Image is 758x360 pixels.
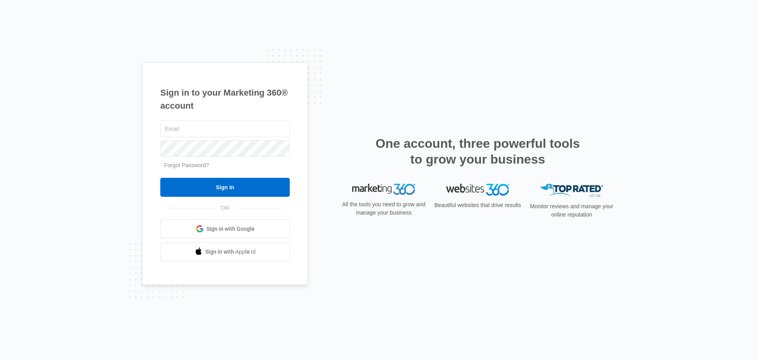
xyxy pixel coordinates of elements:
[160,178,290,197] input: Sign In
[340,200,428,217] p: All the tools you need to grow and manage your business
[433,201,522,209] p: Beautiful websites that drive results
[206,225,255,233] span: Sign in with Google
[160,121,290,137] input: Email
[540,184,603,197] img: Top Rated Local
[527,202,616,219] p: Monitor reviews and manage your online reputation
[373,136,582,167] h2: One account, three powerful tools to grow your business
[446,184,509,195] img: Websites 360
[160,242,290,261] a: Sign in with Apple Id
[205,248,256,256] span: Sign in with Apple Id
[160,219,290,238] a: Sign in with Google
[164,162,209,168] a: Forgot Password?
[160,86,290,112] h1: Sign in to your Marketing 360® account
[352,184,415,195] img: Marketing 360
[216,204,235,212] span: OR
